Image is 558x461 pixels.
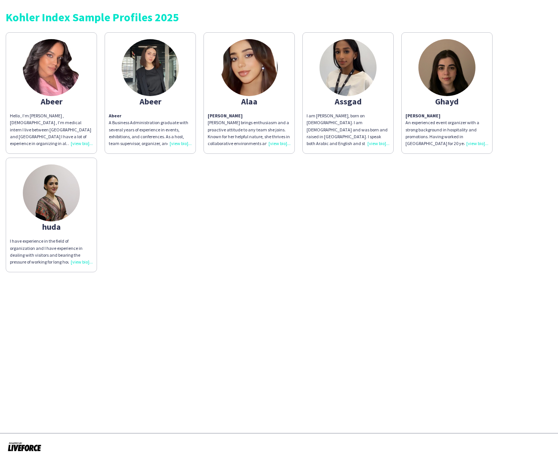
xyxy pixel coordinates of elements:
p: An experienced event organizer with a strong background in hospitality and promotions. Having wor... [405,119,488,147]
div: Ghayd [405,98,488,105]
div: I have experience in the field of organization and I have experience in dealing with visitors and... [10,238,93,265]
div: I am [PERSON_NAME], born on [DEMOGRAPHIC_DATA]. I am [DEMOGRAPHIC_DATA] and was born and raised i... [307,112,389,147]
strong: [PERSON_NAME] [405,113,440,118]
img: thumb-673f55538a5ba.jpeg [221,39,278,96]
div: Abeer [109,98,192,105]
img: thumb-1f496ac9-d048-42eb-9782-64cdeb16700c.jpg [23,164,80,221]
div: Assgad [307,98,389,105]
strong: [PERSON_NAME] [208,113,243,118]
img: Powered by Liveforce [8,441,41,452]
p: A Business Administration graduate with several years of experience in events, exhibitions, and c... [109,112,192,147]
div: Abeer [10,98,93,105]
strong: Abeer [109,113,121,118]
img: thumb-a664eee7-9846-4adc-827d-5a8e2e0c14d0.jpg [418,39,475,96]
p: [PERSON_NAME] brings enthusiasm and a proactive attitude to any team she joins. Known for her hel... [208,112,291,147]
div: Hello , I’m [PERSON_NAME] , [DEMOGRAPHIC_DATA] , I’m medical intern I live between [GEOGRAPHIC_DA... [10,112,93,147]
div: huda [10,223,93,230]
img: thumb-66e9be2ab897d.jpg [320,39,377,96]
div: Kohler Index Sample Profiles 2025 [6,11,552,23]
img: thumb-66c8a4be9d95a.jpeg [23,39,80,96]
img: thumb-688fcbd482ad3.jpeg [122,39,179,96]
div: Alaa [208,98,291,105]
